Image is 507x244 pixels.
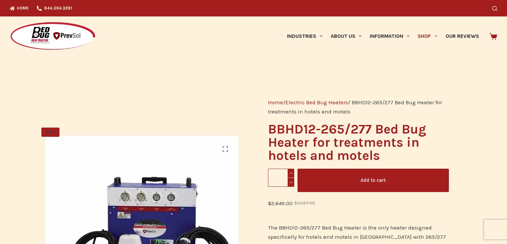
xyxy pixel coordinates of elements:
[285,99,348,106] a: Electric Bed Bug Heaters
[268,200,271,207] span: $
[298,169,449,192] button: Add to cart
[326,16,365,56] a: About Us
[219,142,232,156] a: View full-screen image gallery
[268,200,293,207] bdi: 2,649.00
[268,169,295,187] input: Product quantity
[268,123,449,162] h1: BBHD12-265/277 Bed Bug Heater for treatments in hotels and motels
[294,201,297,206] span: $
[283,16,483,56] nav: Primary
[45,229,238,235] a: Bed Bug Heat Doctor PrevSol Bed Bug Heat Treatment Equipment · Free Shipping · Treats up to 450 s...
[283,16,326,56] a: Industries
[268,99,283,106] a: Home
[492,6,497,11] button: Search
[268,98,449,116] nav: Breadcrumb
[41,128,59,137] span: SALE
[10,22,96,51] img: Prevsol/Bed Bug Heat Doctor
[238,229,432,235] a: the best bed bug heaters for hotels? Our BBHD-12-265/267
[294,201,315,206] bdi: 3,267.00
[366,16,414,56] a: Information
[441,16,483,56] a: Our Reviews
[414,16,441,56] a: Shop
